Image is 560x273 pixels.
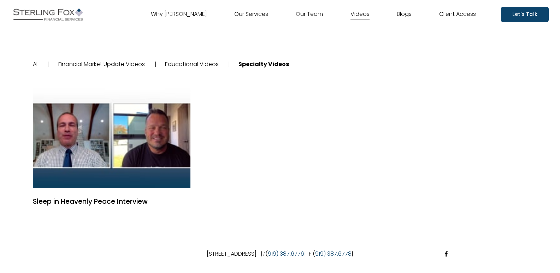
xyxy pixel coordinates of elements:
a: Blogs [397,9,412,20]
a: Sleep in Heavenly Peace Interview [33,83,191,188]
a: Client Access [439,9,476,20]
p: [STREET_ADDRESS] | ( | F ( | [33,249,527,259]
a: 919) 387.6778 [315,249,352,259]
span: | [48,60,50,68]
span: | [228,60,230,68]
em: T [263,250,265,258]
a: Financial Market Update Videos [58,60,145,68]
span: | [155,60,157,68]
a: Our Services [234,9,268,20]
a: Specialty Videos [238,60,289,68]
nav: categories [33,40,527,89]
a: Why [PERSON_NAME] [151,9,207,20]
a: Facebook [443,251,449,257]
img: Sterling Fox Financial Services [11,6,85,23]
a: Videos [350,9,370,20]
a: Educational Videos [165,60,219,68]
a: All [33,60,39,68]
a: Our Team [296,9,323,20]
a: 919) 387.6776 [268,249,304,259]
section: Videos [33,88,527,219]
a: Sleep in Heavenly Peace Interview [33,197,191,207]
a: Let's Talk [501,7,549,22]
